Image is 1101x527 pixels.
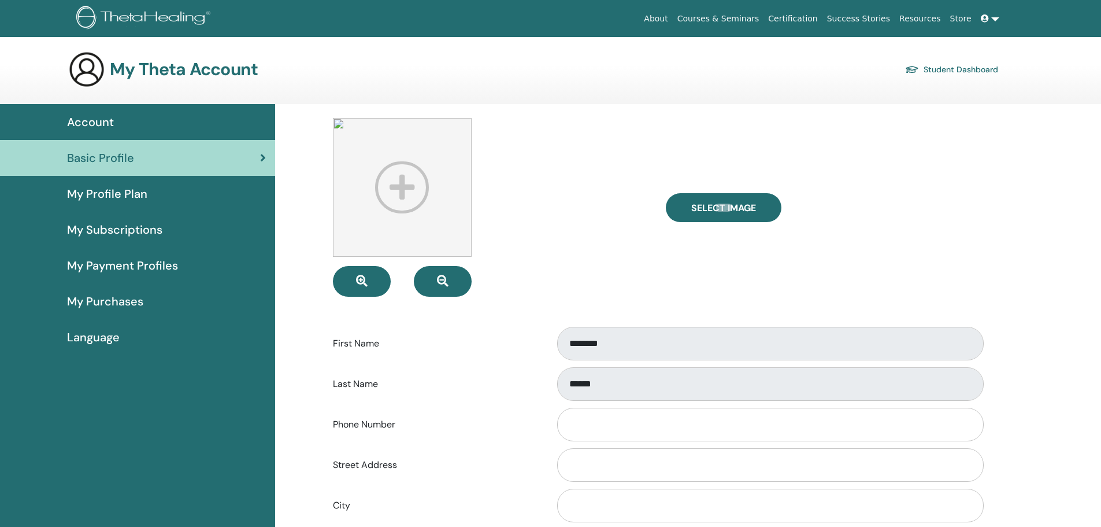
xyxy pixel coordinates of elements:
[76,6,214,32] img: logo.png
[716,204,731,212] input: Select Image
[67,185,147,202] span: My Profile Plan
[67,113,114,131] span: Account
[333,118,472,257] img: profile
[905,65,919,75] img: graduation-cap.svg
[324,333,546,355] label: First Name
[67,149,134,167] span: Basic Profile
[324,373,546,395] label: Last Name
[110,59,258,80] h3: My Theta Account
[639,8,672,30] a: About
[68,51,105,88] img: generic-user-icon.jpg
[691,202,756,214] span: Select Image
[67,293,143,310] span: My Purchases
[763,8,822,30] a: Certification
[946,8,976,30] a: Store
[324,454,546,476] label: Street Address
[324,414,546,436] label: Phone Number
[905,61,998,78] a: Student Dashboard
[67,329,120,346] span: Language
[67,257,178,274] span: My Payment Profiles
[673,8,764,30] a: Courses & Seminars
[895,8,946,30] a: Resources
[822,8,895,30] a: Success Stories
[324,495,546,517] label: City
[67,221,162,238] span: My Subscriptions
